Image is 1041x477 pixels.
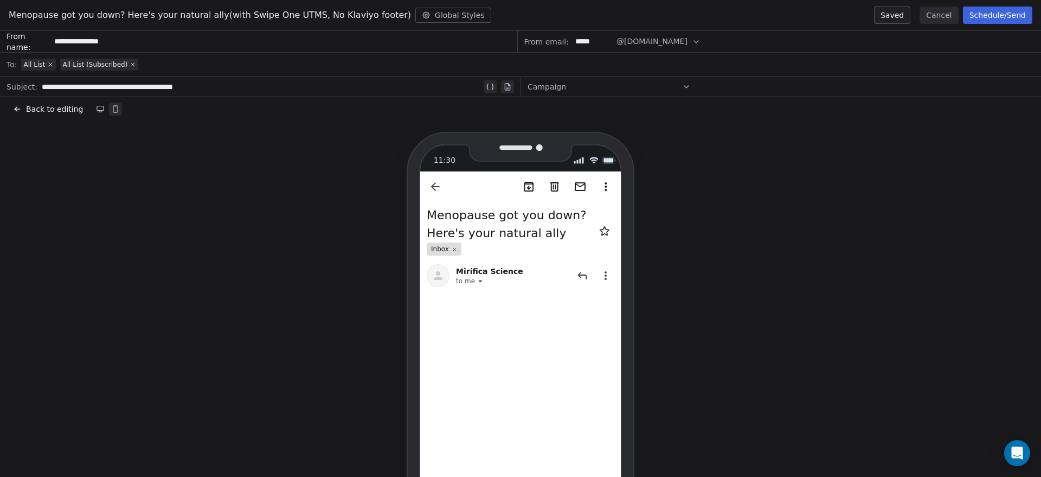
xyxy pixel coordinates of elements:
[415,8,491,23] button: Global Styles
[62,60,127,69] span: All List (Subscribed)
[11,101,85,117] button: Back to editing
[456,266,523,277] span: Mirifica Science
[26,104,83,115] span: Back to editing
[616,36,687,47] span: @[DOMAIN_NAME]
[1004,440,1030,466] div: Open Intercom Messenger
[9,9,411,22] span: Menopause got you down? Here's your natural ally(with Swipe One UTMS, No Klaviyo footer)
[7,31,50,53] span: From name:
[528,81,566,92] span: Campaign
[874,7,910,24] button: Saved
[456,277,475,285] span: to me
[524,36,569,47] span: From email:
[963,7,1032,24] button: Schedule/Send
[7,81,37,96] span: Subject:
[434,155,455,166] span: 11:30
[23,60,45,69] span: All List
[427,208,587,240] span: Menopause got you down? Here's your natural ally
[7,59,17,70] span: To:
[920,7,958,24] button: Cancel
[431,245,449,253] span: Inbox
